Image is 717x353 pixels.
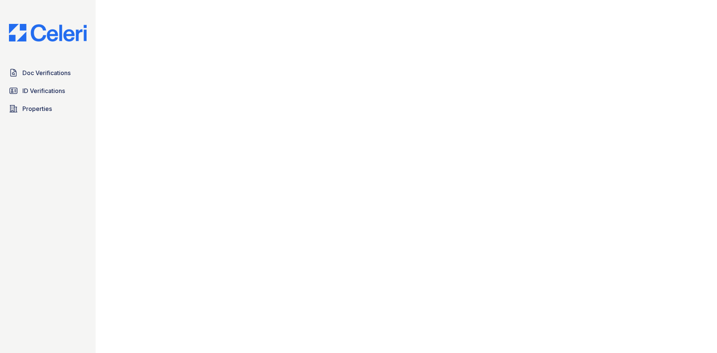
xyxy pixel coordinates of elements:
[22,104,52,113] span: Properties
[6,65,90,80] a: Doc Verifications
[3,24,93,41] img: CE_Logo_Blue-a8612792a0a2168367f1c8372b55b34899dd931a85d93a1a3d3e32e68fde9ad4.png
[6,83,90,98] a: ID Verifications
[22,86,65,95] span: ID Verifications
[22,68,71,77] span: Doc Verifications
[6,101,90,116] a: Properties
